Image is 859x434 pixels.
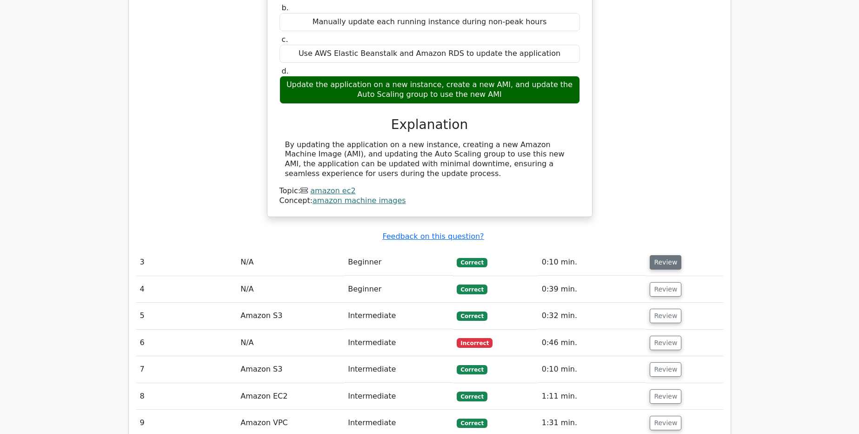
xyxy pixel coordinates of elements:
[650,362,681,377] button: Review
[538,276,646,303] td: 0:39 min.
[650,309,681,323] button: Review
[237,330,344,356] td: N/A
[136,356,237,383] td: 7
[237,356,344,383] td: Amazon S3
[285,117,574,133] h3: Explanation
[310,186,355,195] a: amazon ec2
[280,186,580,196] div: Topic:
[280,13,580,31] div: Manually update each running instance during non-peak hours
[280,45,580,63] div: Use AWS Elastic Beanstalk and Amazon RDS to update the application
[457,392,487,401] span: Correct
[538,330,646,356] td: 0:46 min.
[650,255,681,270] button: Review
[344,303,453,329] td: Intermediate
[457,258,487,267] span: Correct
[457,365,487,374] span: Correct
[538,356,646,383] td: 0:10 min.
[650,389,681,404] button: Review
[650,336,681,350] button: Review
[344,330,453,356] td: Intermediate
[382,232,484,241] a: Feedback on this question?
[237,276,344,303] td: N/A
[538,303,646,329] td: 0:32 min.
[136,330,237,356] td: 6
[344,276,453,303] td: Beginner
[237,383,344,410] td: Amazon EC2
[457,338,493,347] span: Incorrect
[313,196,406,205] a: amazon machine images
[136,276,237,303] td: 4
[237,303,344,329] td: Amazon S3
[538,383,646,410] td: 1:11 min.
[285,140,574,179] div: By updating the application on a new instance, creating a new Amazon Machine Image (AMI), and upd...
[650,416,681,430] button: Review
[282,67,289,75] span: d.
[136,303,237,329] td: 5
[136,383,237,410] td: 8
[136,249,237,276] td: 3
[237,249,344,276] td: N/A
[650,282,681,297] button: Review
[280,196,580,206] div: Concept:
[344,249,453,276] td: Beginner
[282,3,289,12] span: b.
[457,312,487,321] span: Correct
[282,35,288,44] span: c.
[344,356,453,383] td: Intermediate
[538,249,646,276] td: 0:10 min.
[457,285,487,294] span: Correct
[344,383,453,410] td: Intermediate
[280,76,580,104] div: Update the application on a new instance, create a new AMI, and update the Auto Scaling group to ...
[457,419,487,428] span: Correct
